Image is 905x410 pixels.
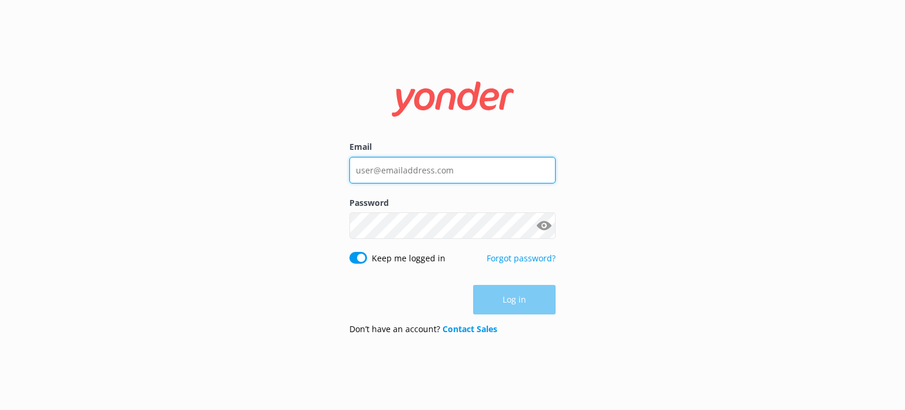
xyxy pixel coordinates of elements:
[349,196,556,209] label: Password
[532,214,556,238] button: Show password
[349,323,497,336] p: Don’t have an account?
[487,252,556,264] a: Forgot password?
[442,323,497,334] a: Contact Sales
[349,140,556,153] label: Email
[349,157,556,183] input: user@emailaddress.com
[372,252,445,265] label: Keep me logged in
